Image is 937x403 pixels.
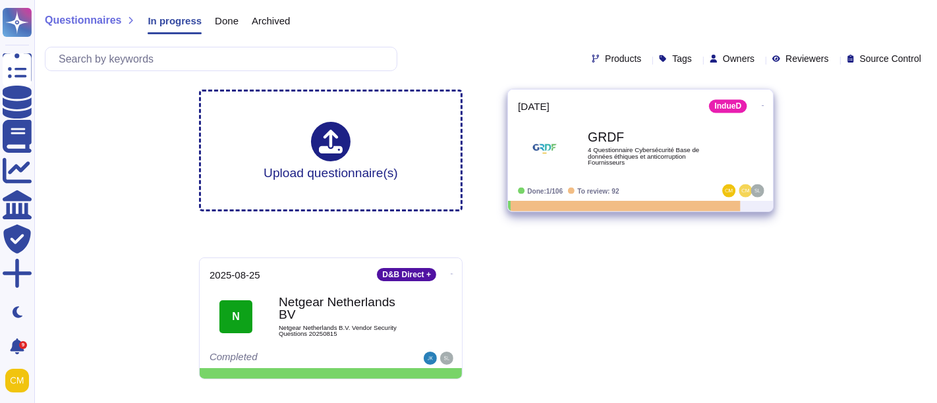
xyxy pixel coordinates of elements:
[210,352,371,365] div: Completed
[279,296,411,321] b: Netgear Netherlands BV
[252,16,290,26] span: Archived
[440,352,453,365] img: user
[860,54,921,63] span: Source Control
[377,268,436,281] div: D&B Direct +
[739,184,752,198] img: user
[672,54,692,63] span: Tags
[279,325,411,337] span: Netgear Netherlands B.V. Vendor Security Questions 20250815
[723,54,754,63] span: Owners
[577,187,619,194] span: To review: 92
[219,300,252,333] div: N
[210,270,260,280] span: 2025-08-25
[3,366,38,395] button: user
[785,54,828,63] span: Reviewers
[605,54,641,63] span: Products
[751,184,764,198] img: user
[215,16,239,26] span: Done
[148,16,202,26] span: In progress
[722,184,735,198] img: user
[527,187,563,194] span: Done: 1/106
[518,101,550,111] span: [DATE]
[709,99,747,113] div: IndueD
[588,147,721,166] span: 4 Questionnaire Cybersécurité Base de données éthiques et anticorruption Fournisseurs
[45,15,121,26] span: Questionnaires
[52,47,397,70] input: Search by keywords
[19,341,27,349] div: 9
[528,132,561,165] img: Logo
[264,122,398,179] div: Upload questionnaire(s)
[5,369,29,392] img: user
[424,352,437,365] img: user
[588,131,721,144] b: GRDF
